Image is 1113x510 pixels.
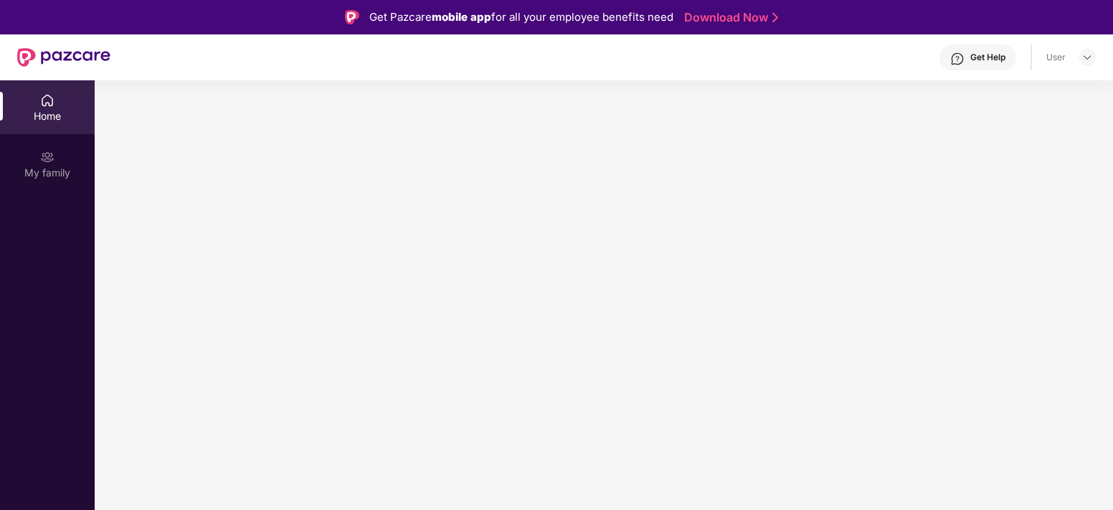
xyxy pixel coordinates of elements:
[17,48,110,67] img: New Pazcare Logo
[970,52,1005,63] div: Get Help
[950,52,965,66] img: svg+xml;base64,PHN2ZyBpZD0iSGVscC0zMngzMiIgeG1sbnM9Imh0dHA6Ly93d3cudzMub3JnLzIwMDAvc3ZnIiB3aWR0aD...
[40,93,55,108] img: svg+xml;base64,PHN2ZyBpZD0iSG9tZSIgeG1sbnM9Imh0dHA6Ly93d3cudzMub3JnLzIwMDAvc3ZnIiB3aWR0aD0iMjAiIG...
[1046,52,1066,63] div: User
[432,10,491,24] strong: mobile app
[369,9,673,26] div: Get Pazcare for all your employee benefits need
[1081,52,1093,63] img: svg+xml;base64,PHN2ZyBpZD0iRHJvcGRvd24tMzJ4MzIiIHhtbG5zPSJodHRwOi8vd3d3LnczLm9yZy8yMDAwL3N2ZyIgd2...
[345,10,359,24] img: Logo
[40,150,55,164] img: svg+xml;base64,PHN2ZyB3aWR0aD0iMjAiIGhlaWdodD0iMjAiIHZpZXdCb3g9IjAgMCAyMCAyMCIgZmlsbD0ibm9uZSIgeG...
[772,10,778,25] img: Stroke
[684,10,774,25] a: Download Now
